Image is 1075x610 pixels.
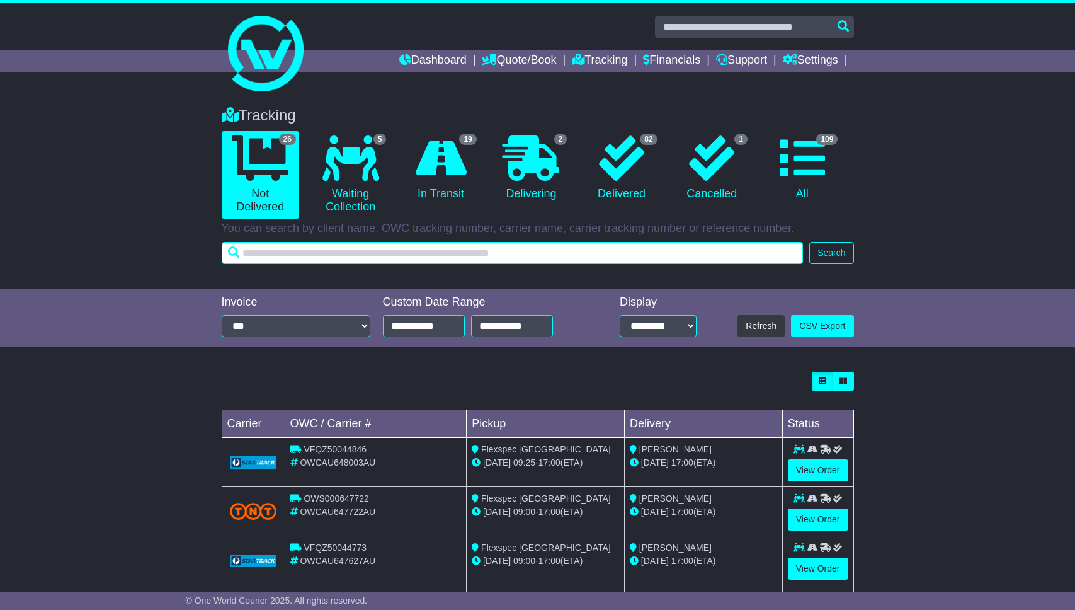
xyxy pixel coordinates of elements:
[630,505,777,519] div: (ETA)
[624,410,782,438] td: Delivery
[734,134,748,145] span: 1
[641,556,669,566] span: [DATE]
[483,556,511,566] span: [DATE]
[737,315,785,337] button: Refresh
[538,457,560,468] span: 17:00
[640,134,657,145] span: 82
[300,556,375,566] span: OWCAU647627AU
[186,596,368,606] span: © One World Courier 2025. All rights reserved.
[538,556,560,566] span: 17:00
[483,457,511,468] span: [DATE]
[788,459,848,481] a: View Order
[641,457,669,468] span: [DATE]
[572,50,627,72] a: Tracking
[222,222,854,236] p: You can search by client name, OWC tracking number, carrier name, carrier tracking number or refe...
[583,131,660,205] a: 82 Delivered
[230,555,277,567] img: GetCarrierServiceLogo
[304,543,367,553] span: VFQZ50044773
[230,456,277,469] img: GetCarrierServiceLogo
[472,555,619,568] div: - (ETA)
[300,457,375,468] span: OWCAU648003AU
[279,134,296,145] span: 26
[402,131,479,205] a: 19 In Transit
[639,444,712,454] span: [PERSON_NAME]
[782,410,853,438] td: Status
[373,134,387,145] span: 5
[304,444,367,454] span: VFQZ50044846
[671,507,693,517] span: 17:00
[285,410,467,438] td: OWC / Carrier #
[538,507,560,517] span: 17:00
[816,134,838,145] span: 109
[673,131,751,205] a: 1 Cancelled
[554,134,567,145] span: 2
[809,242,853,264] button: Search
[513,556,535,566] span: 09:00
[630,555,777,568] div: (ETA)
[399,50,467,72] a: Dashboard
[639,493,712,504] span: [PERSON_NAME]
[472,456,619,469] div: - (ETA)
[222,296,370,309] div: Invoice
[643,50,700,72] a: Financials
[671,556,693,566] span: 17:00
[481,493,611,504] span: Flexspec [GEOGRAPHIC_DATA]
[481,543,611,553] span: Flexspec [GEOGRAPHIC_DATA]
[459,134,476,145] span: 19
[513,507,535,517] span: 09:00
[639,543,712,553] span: [PERSON_NAME]
[304,493,369,504] span: OWS000647722
[788,509,848,531] a: View Order
[671,457,693,468] span: 17:00
[300,507,375,517] span: OWCAU647722AU
[513,457,535,468] span: 09:25
[791,315,853,337] a: CSV Export
[788,558,848,580] a: View Order
[222,131,299,219] a: 26 Not Delivered
[630,456,777,469] div: (ETA)
[482,50,556,72] a: Quote/Book
[467,410,625,438] td: Pickup
[763,131,841,205] a: 109 All
[492,131,570,205] a: 2 Delivering
[641,507,669,517] span: [DATE]
[215,106,860,125] div: Tracking
[716,50,767,72] a: Support
[620,296,697,309] div: Display
[383,296,585,309] div: Custom Date Range
[312,131,389,219] a: 5 Waiting Collection
[483,507,511,517] span: [DATE]
[481,444,611,454] span: Flexspec [GEOGRAPHIC_DATA]
[472,505,619,519] div: - (ETA)
[783,50,838,72] a: Settings
[222,410,285,438] td: Carrier
[230,503,277,520] img: TNT_Domestic.png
